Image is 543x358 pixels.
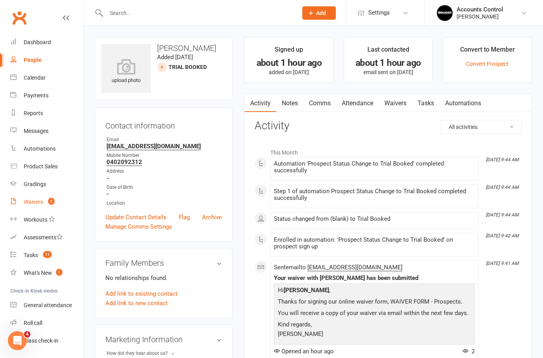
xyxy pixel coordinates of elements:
a: What's New1 [10,264,83,282]
div: Step 1 of automation Prospect Status Change to Trial Booked completed successfully [274,188,475,201]
a: Automations [10,140,83,158]
i: [DATE] 9:44 AM [486,185,519,190]
a: Attendance [336,94,379,112]
a: People [10,51,83,69]
div: Your waiver with [PERSON_NAME] has been submitted [274,275,475,282]
div: Automations [24,145,56,152]
p: No relationships found. [105,273,222,283]
a: Roll call [10,314,83,332]
div: What's New [24,270,52,276]
div: How did they hear about us? [107,350,172,357]
a: Tasks [412,94,440,112]
a: Automations [440,94,487,112]
p: Hi , [276,285,473,297]
div: General attendance [24,302,72,308]
span: Opened an hour ago [274,348,334,355]
button: Add [302,6,336,20]
a: Payments [10,87,83,104]
div: Waivers [24,199,43,205]
div: Enrolled in automation: 'Prospect Status Change to Trial Booked' on prospect sign up [274,237,475,250]
div: about 1 hour ago [351,59,425,67]
a: Manage Comms Settings [105,222,172,231]
a: Notes [276,94,303,112]
h3: Contact information [105,118,222,130]
a: Product Sales [10,158,83,175]
p: Thanks for signing our online waiver form, WAIVER FORM - Prospects. [276,297,473,308]
div: Last contacted [367,45,409,59]
strong: [PERSON_NAME] [284,287,329,294]
iframe: Intercom live chat [8,331,27,350]
div: Signed up [275,45,303,59]
i: [DATE] 9:44 AM [486,212,519,218]
a: Convert Prospect [466,61,509,67]
span: Add [316,10,326,16]
span: 4 [24,331,30,337]
span: Trial Booked [169,64,207,70]
a: Flag [179,213,190,222]
div: Reports [24,110,43,116]
a: Gradings [10,175,83,193]
a: Waivers [379,94,412,112]
p: You will receive a copy of your waiver via email within the next few days. [276,308,473,320]
span: Sent email to [274,264,403,271]
a: Class kiosk mode [10,332,83,350]
div: Accounts Control [457,6,503,13]
span: Settings [368,4,390,22]
span: 11 [43,251,52,258]
div: People [24,57,41,63]
div: Workouts [24,216,47,223]
a: Add link to new contact [105,298,168,308]
div: Tasks [24,252,38,258]
a: Dashboard [10,34,83,51]
a: Assessments [10,229,83,246]
div: Assessments [24,234,63,241]
h3: Marketing Information [105,335,222,344]
a: Update Contact Details [105,213,167,222]
div: Mobile Number [107,152,222,159]
span: 2 [48,198,54,205]
div: [PERSON_NAME] [457,13,503,20]
h3: Activity [255,120,522,132]
div: Class check-in [24,337,58,344]
a: Workouts [10,211,83,229]
a: Activity [245,94,276,112]
a: Archive [202,213,222,222]
div: Roll call [24,320,42,326]
div: Gradings [24,181,46,187]
a: Messages [10,122,83,140]
div: Dashboard [24,39,51,45]
a: Clubworx [9,8,29,28]
div: Payments [24,92,49,99]
div: Calendar [24,75,46,81]
time: Added [DATE] [157,54,193,61]
strong: - [172,351,217,356]
div: Product Sales [24,163,58,170]
h3: Family Members [105,259,222,267]
div: Convert to Member [460,45,515,59]
div: Automation 'Prospect Status Change to Trial Booked' completed successfully [274,160,475,174]
div: Address [107,168,222,175]
span: 1 [56,269,62,276]
strong: - [107,190,222,198]
strong: - [107,175,222,182]
input: Search... [104,7,292,19]
i: [DATE] 9:41 AM [486,261,519,266]
h3: [PERSON_NAME] [101,44,226,52]
a: General attendance kiosk mode [10,296,83,314]
div: Messages [24,128,49,134]
div: Status changed from (blank) to Trial Booked [274,216,475,222]
a: Calendar [10,69,83,87]
img: thumb_image1701918351.png [437,5,453,21]
div: Location [107,200,222,207]
li: This Month [255,144,522,157]
i: [DATE] 9:44 AM [486,157,519,162]
span: 2 [462,348,475,355]
div: Date of Birth [107,184,222,191]
div: about 1 hour ago [252,59,326,67]
a: Reports [10,104,83,122]
a: Add link to existing contact [105,289,178,298]
div: upload photo [101,59,151,85]
a: Comms [303,94,336,112]
p: Kind regards, [PERSON_NAME] [276,320,473,341]
p: added on [DATE] [252,69,326,75]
